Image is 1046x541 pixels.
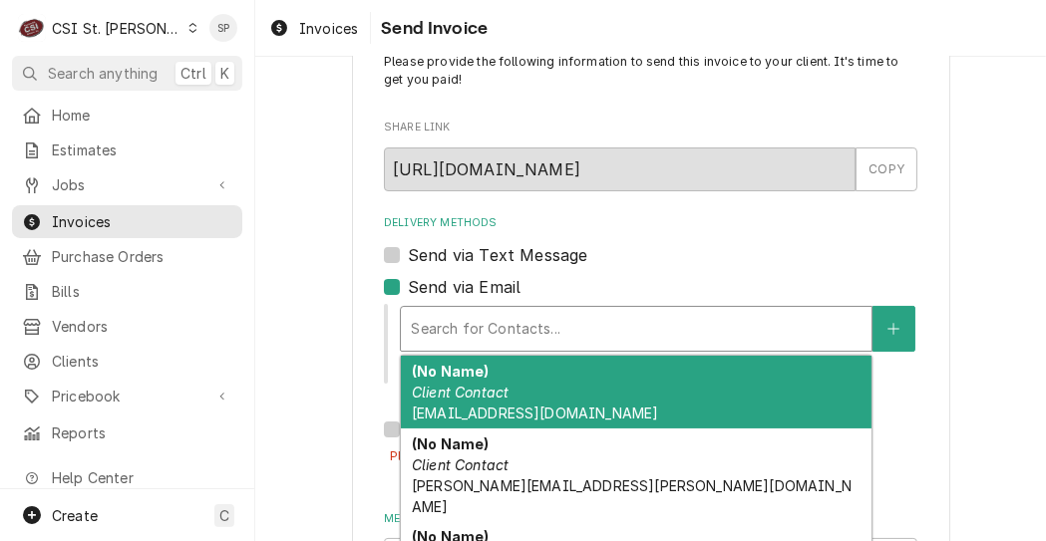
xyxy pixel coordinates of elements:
[52,507,98,524] span: Create
[872,306,914,352] button: Create New Contact
[18,14,46,42] div: C
[12,416,242,449] a: Reports
[856,147,917,191] button: COPY
[12,168,242,201] a: Go to Jobs
[261,12,366,45] a: Invoices
[52,467,230,488] span: Help Center
[12,310,242,343] a: Vendors
[52,174,202,195] span: Jobs
[384,120,917,190] div: Share Link
[18,14,46,42] div: CSI St. Louis's Avatar
[12,99,242,132] a: Home
[52,18,181,39] div: CSI St. [PERSON_NAME]
[12,380,242,412] a: Go to Pricebook
[52,316,232,337] span: Vendors
[52,139,232,160] span: Estimates
[52,351,232,372] span: Clients
[52,386,202,406] span: Pricebook
[384,120,917,135] label: Share Link
[384,215,917,231] label: Delivery Methods
[384,511,917,527] label: Message to Client
[12,275,242,308] a: Bills
[209,14,237,42] div: SP
[408,243,587,267] label: Send via Text Message
[12,345,242,378] a: Clients
[219,505,229,526] span: C
[412,456,509,473] em: Client Contact
[408,275,521,299] label: Send via Email
[209,14,237,42] div: Shelley Politte's Avatar
[412,363,489,380] strong: (No Name)
[52,246,232,267] span: Purchase Orders
[52,211,232,232] span: Invoices
[412,435,489,452] strong: (No Name)
[12,205,242,238] a: Invoices
[12,134,242,166] a: Estimates
[52,105,232,126] span: Home
[887,322,899,336] svg: Create New Contact
[384,215,917,486] div: Delivery Methods
[12,240,242,273] a: Purchase Orders
[12,461,242,494] a: Go to Help Center
[220,63,229,84] span: K
[299,18,358,39] span: Invoices
[412,405,658,421] span: [EMAIL_ADDRESS][DOMAIN_NAME]
[375,15,488,42] span: Send Invoice
[384,53,917,90] p: Please provide the following information to send this invoice to your client. It's time to get yo...
[412,477,852,515] span: [PERSON_NAME][EMAIL_ADDRESS][PERSON_NAME][DOMAIN_NAME]
[412,384,509,401] em: Client Contact
[384,441,917,472] div: Field Errors
[52,422,232,443] span: Reports
[48,63,158,84] span: Search anything
[180,63,206,84] span: Ctrl
[52,281,232,302] span: Bills
[12,56,242,91] button: Search anythingCtrlK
